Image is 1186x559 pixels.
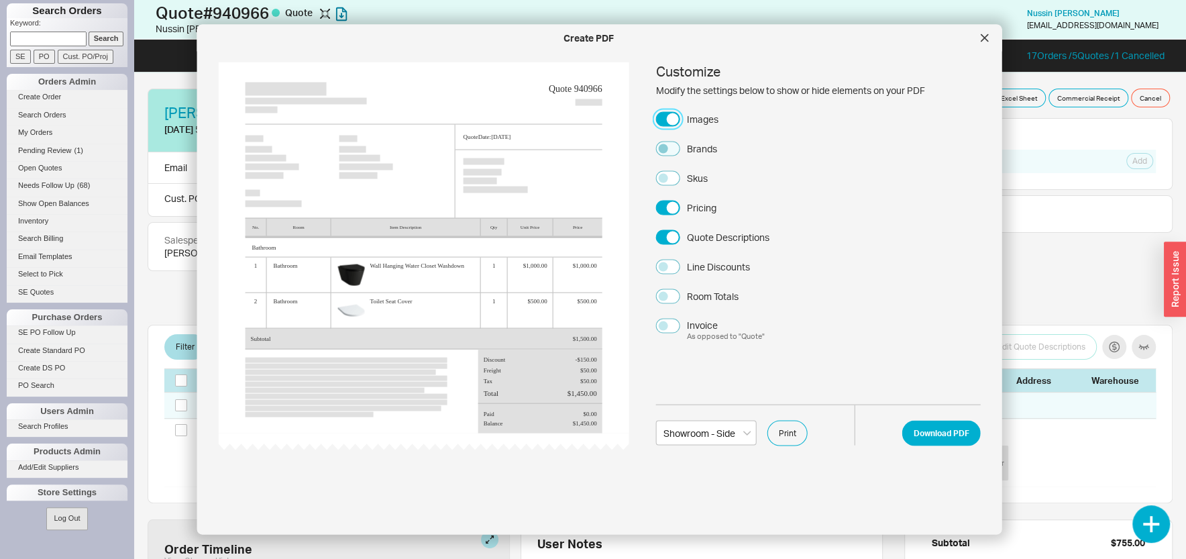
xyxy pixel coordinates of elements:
[484,355,506,364] div: Discount
[285,7,315,18] span: Quote
[974,339,1085,355] span: Batch Edit Quote Descriptions
[779,425,796,441] span: Print
[656,230,680,244] button: Quote Descriptions
[484,366,501,375] div: Freight
[1027,8,1120,18] span: Nussin [PERSON_NAME]
[1048,89,1128,107] button: Commercial Receipt
[7,309,127,325] div: Purchase Orders
[583,409,596,419] div: $0.00
[10,50,31,64] input: SE
[656,170,680,185] button: Skus
[331,219,481,236] div: Item Description
[7,125,127,140] a: My Orders
[7,3,127,18] h1: Search Orders
[573,419,597,428] div: $1,450.00
[7,144,127,158] a: Pending Review(1)
[10,18,127,32] p: Keyword:
[7,403,127,419] div: Users Admin
[687,142,717,155] div: Brands
[902,420,981,446] button: Download PDF
[164,123,300,136] div: [DATE] 5:51 PM
[1001,93,1037,103] span: Excel Sheet
[1126,153,1153,169] button: Add
[1016,374,1083,387] div: Address
[7,90,127,104] a: Create Order
[246,258,267,293] div: 1
[484,409,494,419] div: Paid
[7,161,127,175] a: Open Quotes
[656,62,925,81] div: Customize
[484,419,503,428] div: Balance
[580,366,597,375] div: $50.00
[537,536,877,551] div: User Notes
[164,246,286,260] div: [PERSON_NAME]
[7,267,127,281] a: Select to Pick
[1132,156,1147,166] span: Add
[508,219,553,236] div: Unit Price
[370,262,464,269] span: Wall Hanging Water Closet Washdown
[77,181,91,189] span: ( 68 )
[992,89,1046,107] button: Excel Sheet
[656,259,680,274] button: Line Discounts
[7,419,127,434] a: Search Profiles
[267,258,331,293] div: Bathroom
[148,184,456,217] div: Cust. PO Number
[560,297,597,306] div: $500.00
[18,181,74,189] span: Needs Follow Up
[204,32,974,45] div: Create PDF
[46,507,87,529] button: Log Out
[338,262,365,289] img: Product
[1057,93,1120,103] span: Commercial Receipt
[7,325,127,340] a: SE PO Follow Up
[7,250,127,264] a: Email Templates
[267,219,331,236] div: Room
[656,200,680,215] button: Pricing
[246,219,267,236] div: No.
[7,285,127,299] a: SE Quotes
[246,293,267,329] div: 2
[963,334,1097,360] button: Batch Edit Quote Descriptions
[687,260,750,273] div: Line Discounts
[1111,536,1145,550] div: $755.00
[687,289,739,303] div: Room Totals
[553,219,602,236] div: Price
[7,361,127,375] a: Create DS PO
[58,50,113,64] input: Cust. PO/Proj
[508,293,553,329] div: $500.00
[164,160,187,175] div: Email
[1027,9,1120,18] a: Nussin [PERSON_NAME]
[89,32,124,46] input: Search
[164,234,286,247] div: Salesperson
[7,344,127,358] a: Create Standard PO
[7,378,127,393] a: PO Search
[74,146,83,154] span: ( 1 )
[687,201,716,214] div: Pricing
[7,444,127,460] div: Products Admin
[568,389,597,398] div: $1,450.00
[7,108,127,122] a: Search Orders
[687,112,718,125] div: Images
[573,334,597,344] div: $1,500.00
[508,258,553,293] div: $1,000.00
[687,318,765,332] div: Invoice
[481,219,508,236] div: Qty
[164,105,280,120] a: [PERSON_NAME]
[7,214,127,228] a: Inventory
[767,420,808,446] button: Print
[932,536,970,550] div: Subtotal
[252,244,276,252] span: Bathroom
[164,542,252,556] div: Order Timeline
[455,125,602,150] div: Quote Date: [DATE]
[656,111,680,126] button: Images
[1131,89,1170,107] button: Cancel
[656,289,680,303] button: Room Totals
[484,376,492,386] div: Tax
[1091,374,1145,387] div: Warehouse
[687,171,708,185] div: Skus
[687,230,769,244] div: Quote Descriptions
[7,74,127,90] div: Orders Admin
[914,425,969,441] span: Download PDF
[560,262,597,270] div: $1,000.00
[370,298,413,305] span: Toilet Seat Cover
[251,334,271,344] div: Subtotal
